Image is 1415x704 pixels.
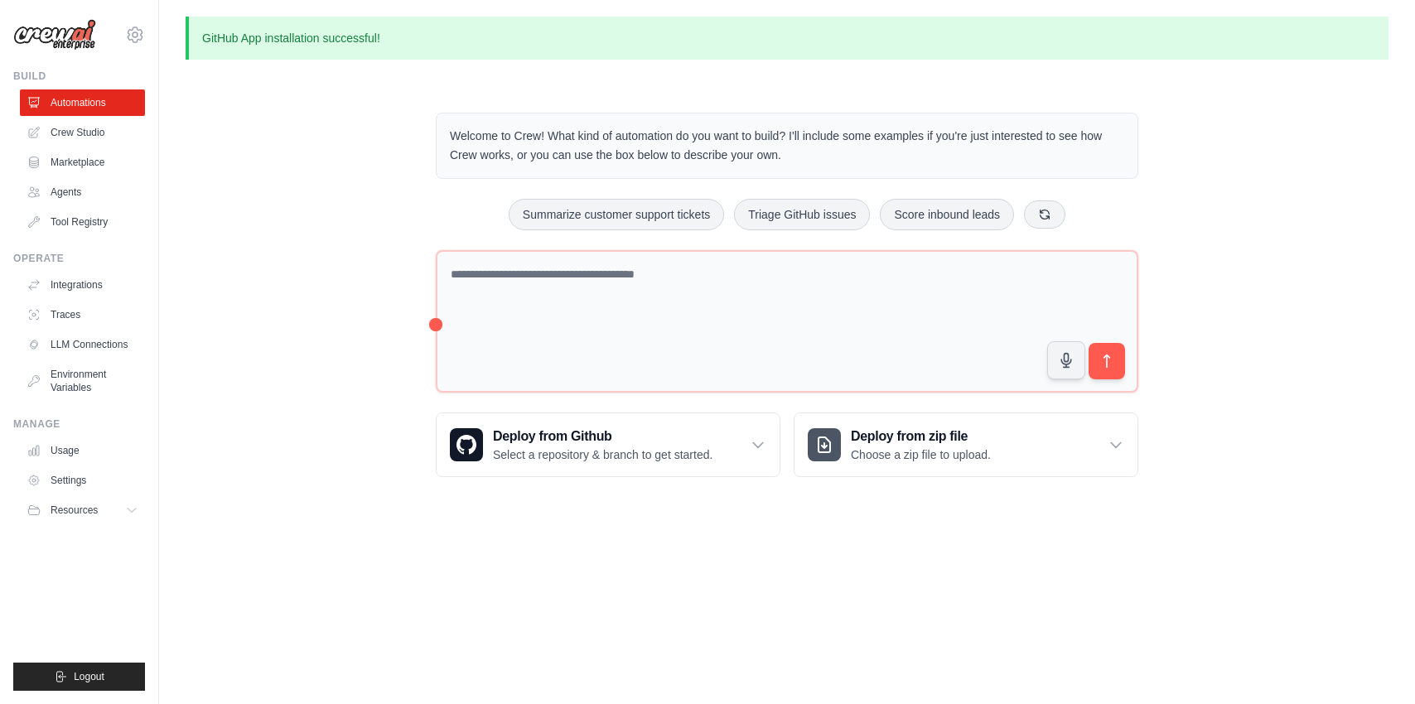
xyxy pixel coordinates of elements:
a: Integrations [20,272,145,298]
h3: Deploy from zip file [851,427,991,446]
span: Resources [51,504,98,517]
div: Manage [13,417,145,431]
a: Agents [20,179,145,205]
a: Tool Registry [20,209,145,235]
p: Welcome to Crew! What kind of automation do you want to build? I'll include some examples if you'... [450,127,1124,165]
a: Environment Variables [20,361,145,401]
button: Resources [20,497,145,523]
a: LLM Connections [20,331,145,358]
button: Score inbound leads [880,199,1014,230]
p: Choose a zip file to upload. [851,446,991,463]
a: Settings [20,467,145,494]
p: Select a repository & branch to get started. [493,446,712,463]
button: Triage GitHub issues [734,199,870,230]
a: Marketplace [20,149,145,176]
button: Summarize customer support tickets [509,199,724,230]
img: Logo [13,19,96,51]
a: Usage [20,437,145,464]
a: Traces [20,301,145,328]
a: Automations [20,89,145,116]
span: Logout [74,670,104,683]
div: Build [13,70,145,83]
button: Logout [13,663,145,691]
a: Crew Studio [20,119,145,146]
div: Operate [13,252,145,265]
p: GitHub App installation successful! [186,17,1388,60]
h3: Deploy from Github [493,427,712,446]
